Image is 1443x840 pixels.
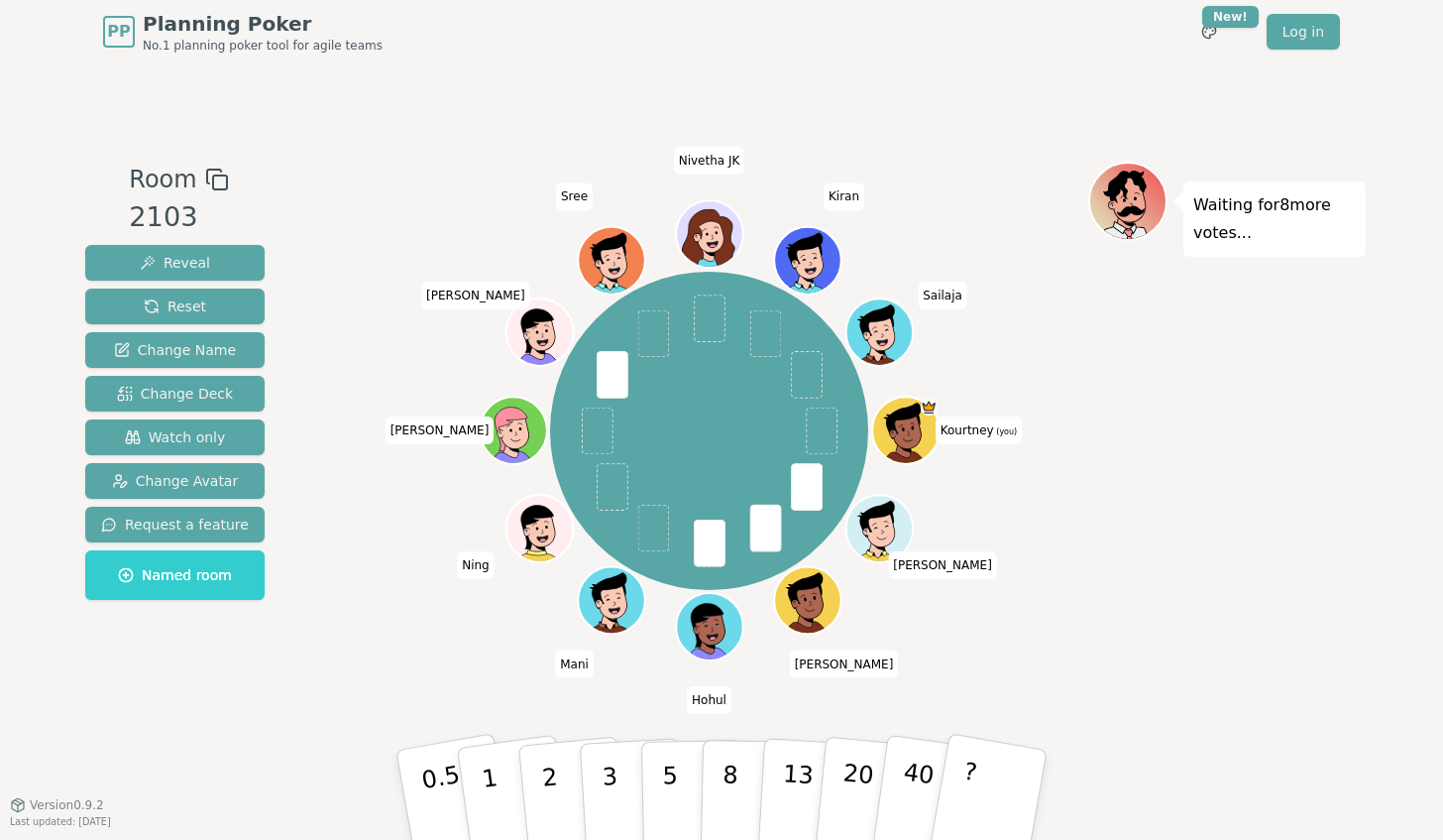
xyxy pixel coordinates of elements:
span: Named room [118,565,232,585]
button: Version0.9.2 [10,797,104,813]
div: New! [1202,6,1259,28]
span: Click to change your name [824,183,864,211]
span: Change Avatar [112,471,239,491]
span: Click to change your name [556,183,593,211]
p: Waiting for 8 more votes... [1193,191,1356,247]
span: No.1 planning poker tool for agile teams [143,38,383,54]
span: Click to change your name [674,147,745,175]
span: Click to change your name [918,282,967,309]
span: PP [107,20,130,44]
button: Request a feature [85,507,265,542]
button: New! [1191,14,1227,50]
button: Watch only [85,420,265,455]
button: Reveal [85,245,265,281]
a: PPPlanning PokerNo.1 planning poker tool for agile teams [103,10,383,54]
span: Click to change your name [555,651,594,678]
span: Request a feature [101,515,249,535]
button: Click to change your avatar [874,400,937,462]
button: Change Name [85,332,265,368]
span: Click to change your name [687,686,731,714]
button: Change Deck [85,376,265,412]
span: Change Name [114,340,236,360]
button: Change Avatar [85,463,265,499]
span: Click to change your name [386,417,495,444]
span: Click to change your name [888,551,997,579]
span: Click to change your name [457,551,495,579]
div: 2103 [129,197,228,238]
span: Change Deck [117,384,233,404]
span: Click to change your name [790,651,899,678]
span: Watch only [125,427,226,447]
span: Room [129,162,196,197]
span: Reset [144,297,206,316]
button: Named room [85,550,265,600]
span: (you) [994,427,1017,436]
span: Last updated: [DATE] [10,816,111,827]
span: Version 0.9.2 [30,797,104,813]
span: Kourtney is the host [920,400,937,417]
span: Click to change your name [421,282,530,309]
span: Click to change your name [936,417,1022,444]
a: Log in [1267,14,1340,50]
button: Reset [85,289,265,324]
span: Reveal [140,253,210,273]
span: Planning Poker [143,10,383,38]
